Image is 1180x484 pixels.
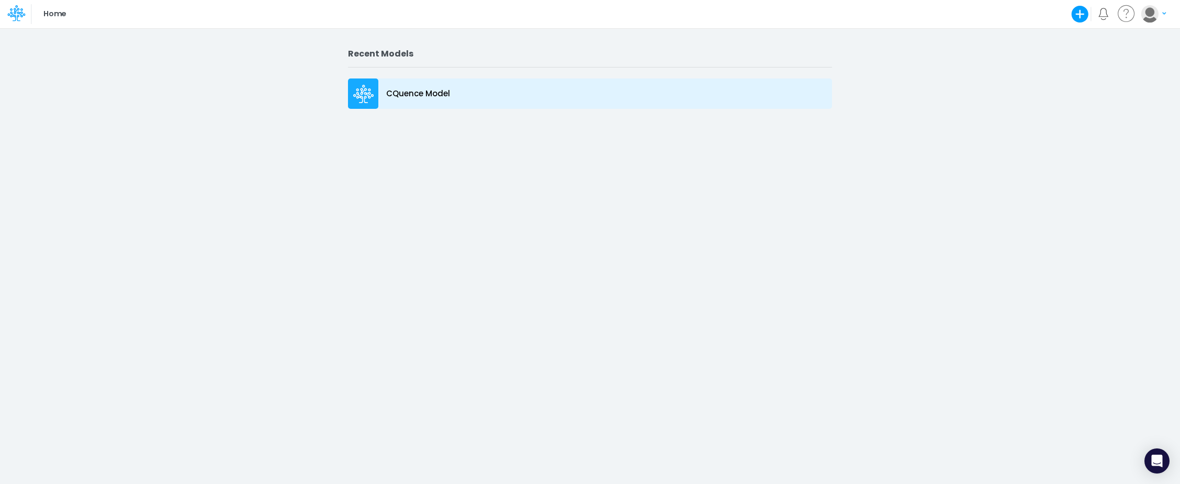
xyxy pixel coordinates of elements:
p: CQuence Model [386,88,450,100]
a: CQuence Model [348,76,832,111]
div: Open Intercom Messenger [1144,448,1170,474]
p: Home [43,8,66,20]
h2: Recent Models [348,49,832,59]
a: Notifications [1097,8,1109,20]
